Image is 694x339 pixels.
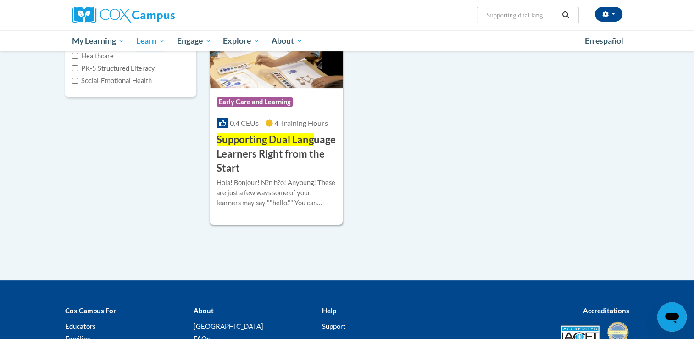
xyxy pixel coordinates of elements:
b: Help [322,306,336,315]
span: Supporting Dual Lang [217,133,314,146]
a: Cox Campus [72,7,246,23]
input: Checkbox for Options [72,78,78,84]
span: Learn [136,35,165,46]
iframe: Button to launch messaging window [657,302,687,332]
a: Learn [130,30,171,51]
label: Healthcare [72,51,114,61]
span: Engage [177,35,211,46]
a: Explore [217,30,266,51]
a: About [266,30,309,51]
div: Hola! Bonjour! N?n h?o! Anyoung! These are just a few ways some of your learners may say ""hello.... [217,178,336,208]
a: Support [322,322,345,330]
b: About [193,306,213,315]
img: Cox Campus [72,7,175,23]
a: Engage [171,30,217,51]
label: PK-5 Structured Literacy [72,63,155,73]
span: 4 Training Hours [274,119,328,127]
a: Educators [65,322,96,330]
span: About [272,35,303,46]
a: My Learning [66,30,131,51]
a: En español [579,31,629,51]
div: Main menu [58,30,636,51]
span: My Learning [72,35,124,46]
label: Social-Emotional Health [72,76,152,86]
button: Search [559,10,572,21]
h3: uage Learners Right from the Start [217,133,336,175]
b: Accreditations [583,306,629,315]
b: Cox Campus For [65,306,116,315]
span: En español [585,36,623,45]
input: Checkbox for Options [72,53,78,59]
span: Early Care and Learning [217,97,293,107]
button: Account Settings [595,7,622,22]
span: 0.4 CEUs [230,119,259,127]
input: Checkbox for Options [72,65,78,71]
a: [GEOGRAPHIC_DATA] [193,322,263,330]
input: Search Courses [485,10,559,21]
span: Explore [223,35,260,46]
